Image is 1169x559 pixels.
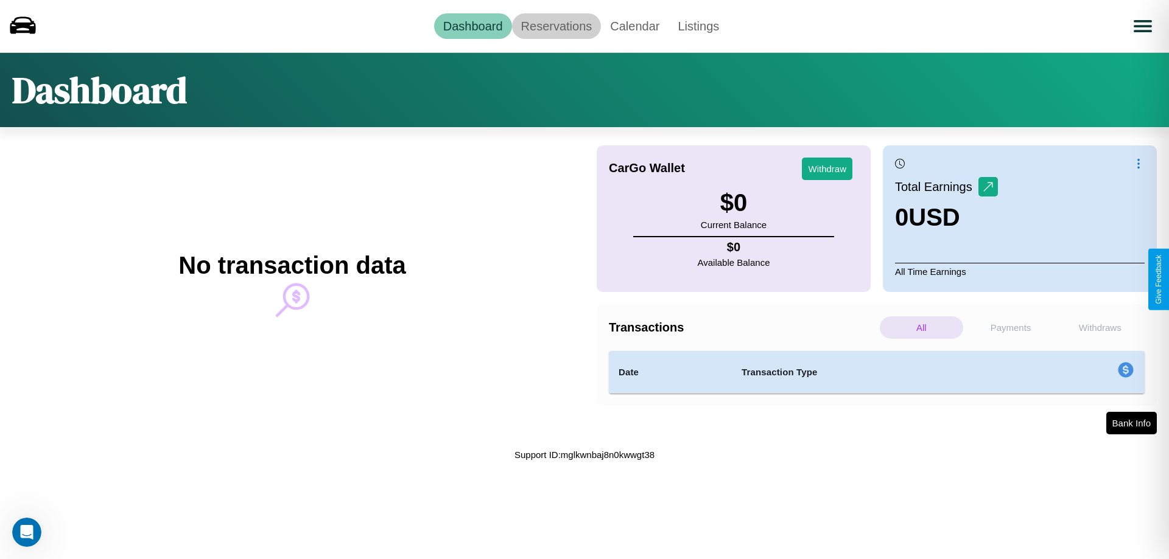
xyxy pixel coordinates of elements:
[669,13,728,39] a: Listings
[895,176,978,198] p: Total Earnings
[802,158,852,180] button: Withdraw
[619,365,722,380] h4: Date
[1154,255,1163,304] div: Give Feedback
[701,217,767,233] p: Current Balance
[698,240,770,254] h4: $ 0
[969,316,1053,339] p: Payments
[434,13,512,39] a: Dashboard
[1106,412,1157,434] button: Bank Info
[1058,316,1142,339] p: Withdraws
[880,316,963,339] p: All
[514,446,655,463] p: Support ID: mglkwnbaj8n0kwwgt38
[698,254,770,271] p: Available Balance
[609,161,685,175] h4: CarGo Wallet
[609,321,877,335] h4: Transactions
[512,13,602,39] a: Reservations
[609,351,1145,394] table: simple table
[701,189,767,217] h3: $ 0
[742,365,1018,380] h4: Transaction Type
[1126,9,1160,43] button: Open menu
[895,204,998,231] h3: 0 USD
[12,518,41,547] iframe: Intercom live chat
[12,65,187,115] h1: Dashboard
[178,252,405,279] h2: No transaction data
[895,263,1145,280] p: All Time Earnings
[601,13,669,39] a: Calendar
